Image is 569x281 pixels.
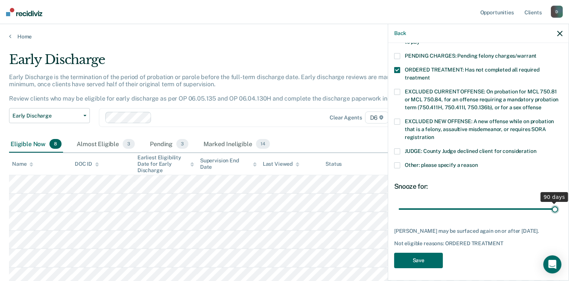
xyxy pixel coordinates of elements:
[137,154,194,173] div: Earliest Eligibility Date for Early Discharge
[394,228,563,234] div: [PERSON_NAME] may be surfaced again on or after [DATE].
[200,157,257,170] div: Supervision End Date
[394,253,443,268] button: Save
[123,139,135,149] span: 3
[256,139,270,149] span: 14
[12,161,33,167] div: Name
[202,136,271,153] div: Marked Ineligible
[405,67,540,81] span: ORDERED TREATMENT: Has not completed all required treatment
[75,161,99,167] div: DOC ID
[405,89,558,110] span: EXCLUDED CURRENT OFFENSE: On probation for MCL 750.81 or MCL 750.84, for an offense requiring a m...
[176,139,188,149] span: 3
[405,162,478,168] span: Other: please specify a reason
[405,148,537,154] span: JUDGE: County Judge declined client for consideration
[49,139,62,149] span: 8
[6,8,42,16] img: Recidiviz
[551,6,563,18] div: D
[12,113,80,119] span: Early Discharge
[405,118,554,140] span: EXCLUDED NEW OFFENSE: A new offense while on probation that is a felony, assaultive misdemeanor, ...
[405,53,537,59] span: PENDING CHARGES: Pending felony charges/warrant
[394,240,563,247] div: Not eligible reasons: ORDERED TREATMENT
[394,182,563,191] div: Snooze for:
[75,136,136,153] div: Almost Eligible
[325,161,342,167] div: Status
[330,115,362,121] div: Clear agents
[263,161,299,167] div: Last Viewed
[9,136,63,153] div: Eligible Now
[9,73,415,102] p: Early Discharge is the termination of the period of probation or parole before the full-term disc...
[9,52,436,73] div: Early Discharge
[148,136,190,153] div: Pending
[365,111,389,124] span: D6
[541,192,568,202] div: 90 days
[394,30,406,37] button: Back
[543,255,561,273] div: Open Intercom Messenger
[9,33,560,40] a: Home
